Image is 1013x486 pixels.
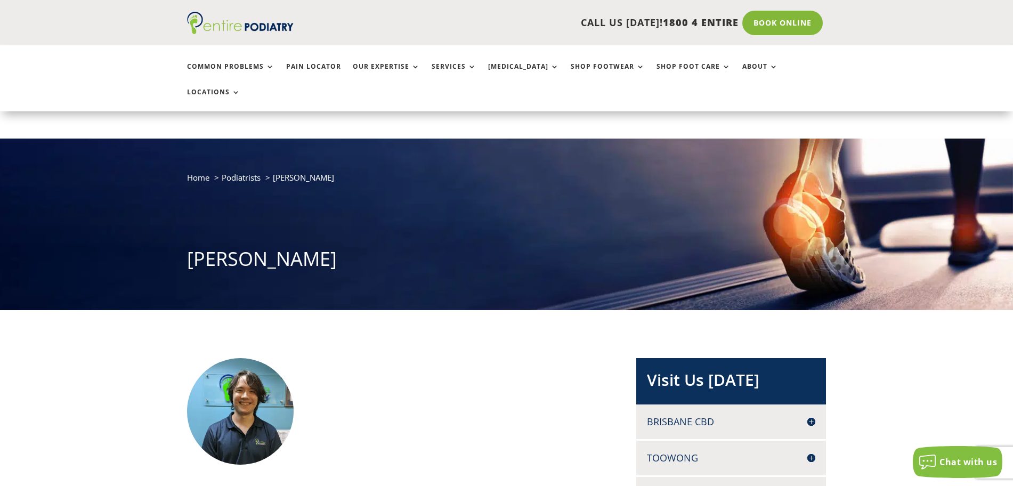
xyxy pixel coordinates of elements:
p: CALL US [DATE]! [335,16,739,30]
h2: Visit Us [DATE] [647,369,815,396]
h4: Brisbane CBD [647,415,815,428]
a: Shop Foot Care [657,63,731,86]
button: Chat with us [913,446,1002,478]
a: Our Expertise [353,63,420,86]
a: Services [432,63,476,86]
a: [MEDICAL_DATA] [488,63,559,86]
h1: [PERSON_NAME] [187,246,826,278]
nav: breadcrumb [187,171,826,192]
img: logo (1) [187,12,294,34]
h4: Toowong [647,451,815,465]
a: Entire Podiatry [187,26,294,36]
a: Common Problems [187,63,274,86]
a: Shop Footwear [571,63,645,86]
a: Home [187,172,209,183]
a: About [742,63,778,86]
span: Chat with us [939,456,997,468]
a: Locations [187,88,240,111]
a: Podiatrists [222,172,261,183]
span: 1800 4 ENTIRE [663,16,739,29]
a: Pain Locator [286,63,341,86]
a: Book Online [742,11,823,35]
span: [PERSON_NAME] [273,172,334,183]
img: Nathan Tomlins Podiatrist at Entire Podiatry [187,358,294,465]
